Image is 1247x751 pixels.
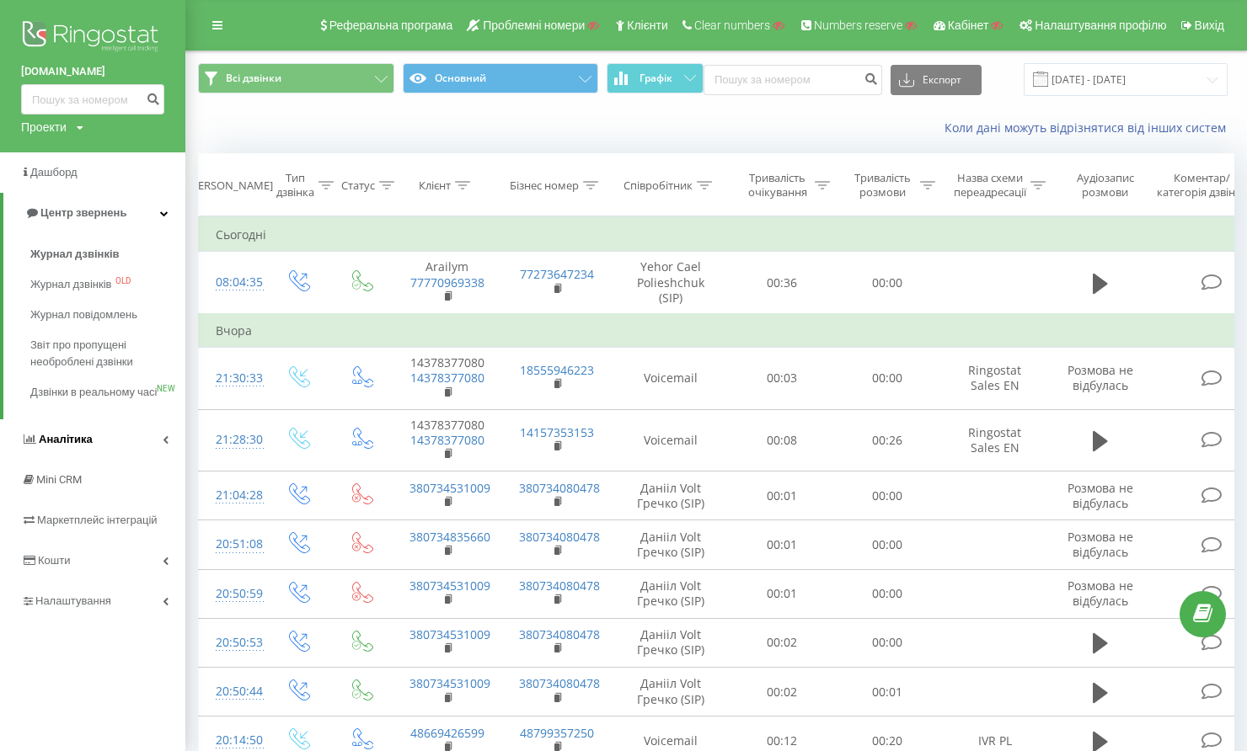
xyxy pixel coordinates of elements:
[21,84,164,115] input: Пошук за номером
[519,578,600,594] a: 380734080478
[410,370,484,386] a: 14378377080
[948,19,989,32] span: Кабінет
[393,252,502,314] td: Arailym
[341,178,375,193] div: Статус
[814,19,902,32] span: Numbers reserve
[704,65,882,95] input: Пошук за номером
[612,618,730,667] td: Данііл Volt Гречко (SIP)
[410,274,484,290] a: 77770969338
[519,529,600,545] a: 380734080478
[30,246,120,263] span: Журнал дзвінків
[519,626,600,642] a: 380734080478
[409,529,490,545] a: 380734835660
[35,594,111,607] span: Налаштування
[519,675,600,691] a: 380734080478
[21,119,67,136] div: Проекти
[30,269,185,300] a: Журнал дзвінківOLD
[409,480,490,496] a: 380734531009
[612,409,730,471] td: Voicemail
[276,171,314,200] div: Тип дзвінка
[21,17,164,59] img: Ringostat logo
[940,409,1050,471] td: Ringostat Sales EN
[30,330,185,377] a: Звіт про пропущені необроблені дзвінки
[627,19,668,32] span: Клієнти
[730,618,835,667] td: 00:02
[30,300,185,330] a: Журнал повідомлень
[612,348,730,410] td: Voicemail
[329,19,453,32] span: Реферальна програма
[30,166,78,178] span: Дашборд
[30,239,185,269] a: Журнал дзвінків
[1068,578,1133,609] span: Розмова не відбулась
[1068,362,1133,393] span: Розмова не відбулась
[730,668,835,716] td: 00:02
[216,266,249,299] div: 08:04:35
[419,178,451,193] div: Клієнт
[1035,19,1166,32] span: Налаштування профілю
[410,725,484,741] a: 48669426599
[835,252,940,314] td: 00:00
[730,409,835,471] td: 00:08
[835,348,940,410] td: 00:00
[1068,529,1133,560] span: Розмова не відбулась
[730,520,835,569] td: 00:01
[216,626,249,659] div: 20:50:53
[393,348,502,410] td: 14378377080
[891,65,982,95] button: Експорт
[730,348,835,410] td: 00:03
[520,362,594,378] a: 18555946223
[30,384,157,401] span: Дзвінки в реальному часі
[730,252,835,314] td: 00:36
[483,19,585,32] span: Проблемні номери
[38,554,70,567] span: Кошти
[730,569,835,618] td: 00:01
[1068,480,1133,511] span: Розмова не відбулась
[403,63,599,93] button: Основний
[40,206,126,219] span: Центр звернень
[612,471,730,520] td: Данііл Volt Гречко (SIP)
[835,409,940,471] td: 00:26
[1064,171,1146,200] div: Аудіозапис розмови
[835,520,940,569] td: 00:00
[607,63,704,93] button: Графік
[835,668,940,716] td: 00:01
[409,675,490,691] a: 380734531009
[198,63,394,93] button: Всі дзвінки
[954,171,1026,200] div: Назва схеми переадресації
[226,72,281,85] span: Всі дзвінки
[520,266,594,282] a: 77273647234
[216,675,249,708] div: 20:50:44
[519,480,600,496] a: 380734080478
[694,19,770,32] span: Clear numbers
[730,471,835,520] td: 00:01
[37,514,158,526] span: Маркетплейс інтеграцій
[849,171,916,200] div: Тривалість розмови
[410,432,484,448] a: 14378377080
[510,178,579,193] div: Бізнес номер
[945,120,1234,136] a: Коли дані можуть відрізнятися вiд інших систем
[21,63,164,80] a: [DOMAIN_NAME]
[520,424,594,440] a: 14157353153
[1195,19,1224,32] span: Вихід
[409,626,490,642] a: 380734531009
[30,306,137,323] span: Журнал повідомлень
[835,471,940,520] td: 00:00
[612,569,730,618] td: Данііл Volt Гречко (SIP)
[3,193,185,233] a: Центр звернень
[612,520,730,569] td: Данііл Volt Гречко (SIP)
[612,668,730,716] td: Данііл Volt Гречко (SIP)
[520,725,594,741] a: 48799357250
[216,362,249,395] div: 21:30:33
[640,72,672,84] span: Графік
[216,479,249,512] div: 21:04:28
[744,171,811,200] div: Тривалість очікування
[39,433,93,445] span: Аналiтика
[940,348,1050,410] td: Ringostat Sales EN
[36,473,82,486] span: Mini CRM
[612,252,730,314] td: Yehor Cael Polieshchuk (SIP)
[623,178,693,193] div: Співробітник
[216,528,249,561] div: 20:51:08
[30,377,185,407] a: Дзвінки в реальному часіNEW
[30,276,111,293] span: Журнал дзвінків
[216,578,249,610] div: 20:50:59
